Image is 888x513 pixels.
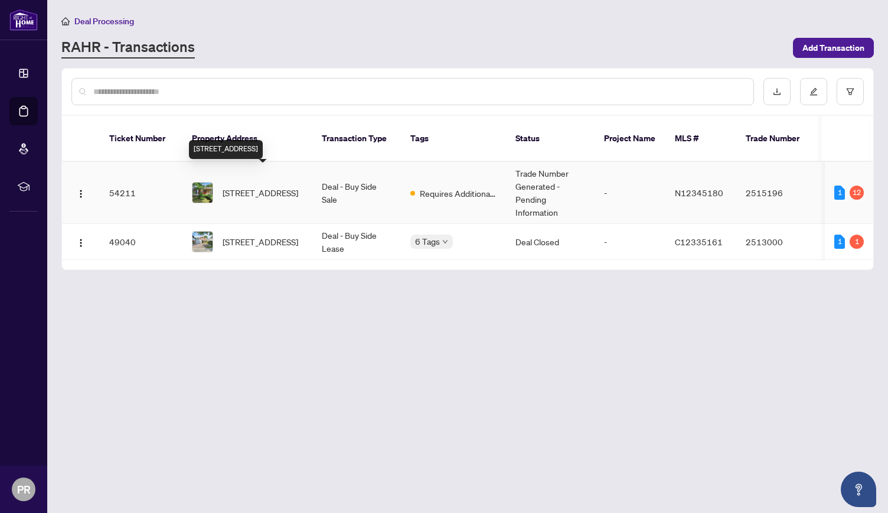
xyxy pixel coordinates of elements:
[71,183,90,202] button: Logo
[312,162,401,224] td: Deal - Buy Side Sale
[61,37,195,59] a: RAHR - Transactions
[415,235,440,248] span: 6 Tags
[834,186,845,200] div: 1
[189,140,263,159] div: [STREET_ADDRESS]
[76,189,86,199] img: Logo
[675,187,723,198] span: N12345180
[61,17,70,25] span: home
[850,235,864,249] div: 1
[837,78,864,105] button: filter
[182,116,312,162] th: Property Address
[100,162,182,224] td: 54211
[846,87,854,96] span: filter
[793,38,874,58] button: Add Transaction
[401,116,506,162] th: Tags
[595,162,665,224] td: -
[223,186,298,199] span: [STREET_ADDRESS]
[76,238,86,248] img: Logo
[9,9,38,31] img: logo
[841,472,876,507] button: Open asap
[834,235,845,249] div: 1
[442,239,448,245] span: down
[736,224,819,260] td: 2513000
[100,224,182,260] td: 49040
[802,38,864,57] span: Add Transaction
[506,116,595,162] th: Status
[192,232,213,252] img: thumbnail-img
[506,162,595,224] td: Trade Number Generated - Pending Information
[100,116,182,162] th: Ticket Number
[74,16,134,27] span: Deal Processing
[675,236,723,247] span: C12335161
[595,116,665,162] th: Project Name
[71,232,90,251] button: Logo
[506,224,595,260] td: Deal Closed
[773,87,781,96] span: download
[223,235,298,248] span: [STREET_ADDRESS]
[665,116,736,162] th: MLS #
[595,224,665,260] td: -
[312,116,401,162] th: Transaction Type
[763,78,791,105] button: download
[800,78,827,105] button: edit
[312,224,401,260] td: Deal - Buy Side Lease
[17,481,31,498] span: PR
[736,116,819,162] th: Trade Number
[809,87,818,96] span: edit
[850,186,864,200] div: 12
[736,162,819,224] td: 2515196
[192,183,213,203] img: thumbnail-img
[420,187,497,200] span: Requires Additional Docs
